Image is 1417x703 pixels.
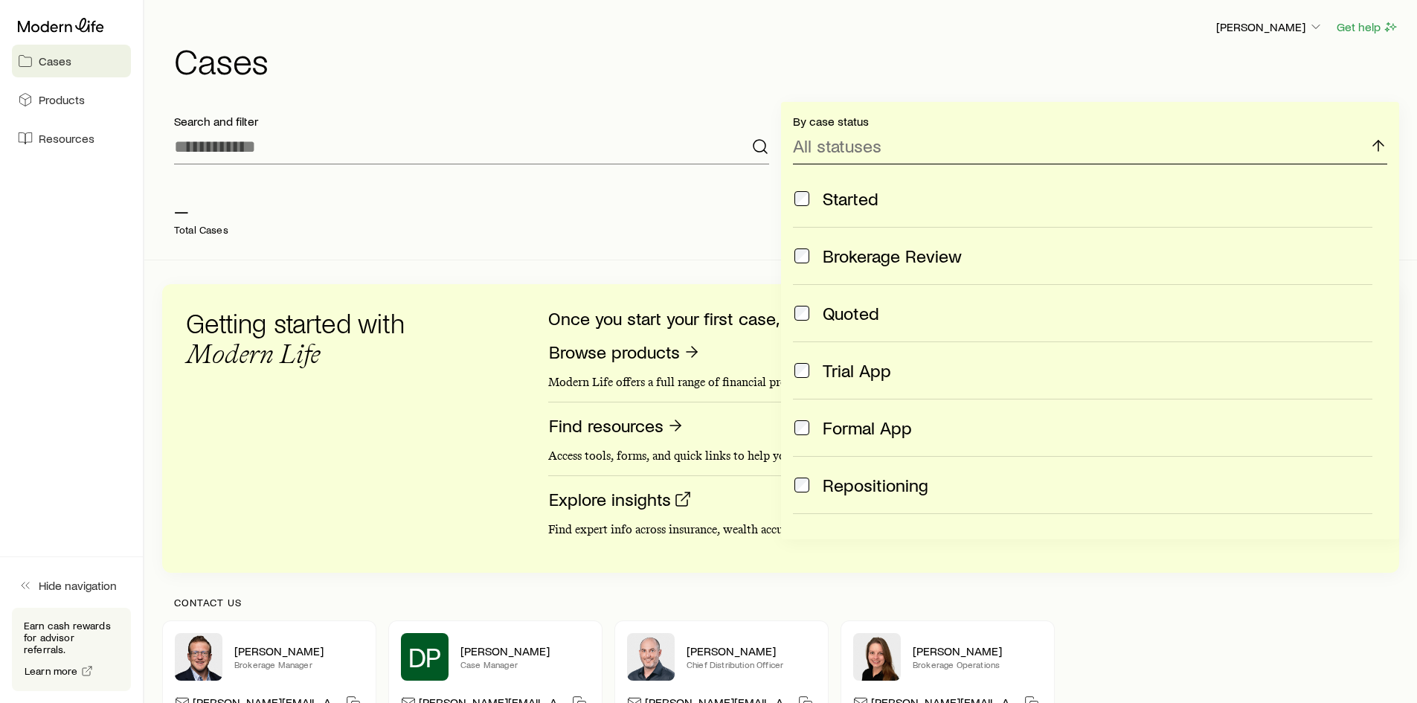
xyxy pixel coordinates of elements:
button: Hide navigation [12,569,131,602]
input: Quoted [794,306,809,321]
button: Get help [1336,19,1399,36]
p: Chief Distribution Officer [687,658,816,670]
h1: Cases [174,42,1399,78]
p: [PERSON_NAME] [1216,19,1323,34]
span: Trial App [823,360,891,381]
p: Total Cases [174,224,228,236]
span: Hide navigation [39,578,117,593]
p: Access tools, forms, and quick links to help you manage your business. [548,449,1375,463]
p: Brokerage Operations [913,658,1042,670]
a: Explore insights [548,488,693,511]
span: DP [408,642,442,672]
span: Learn more [25,666,78,676]
p: — [174,200,228,221]
p: [PERSON_NAME] [234,643,364,658]
span: Brokerage Review [823,245,962,266]
a: Cases [12,45,131,77]
input: Started [794,191,809,206]
p: [PERSON_NAME] [687,643,816,658]
input: Trial App [794,363,809,378]
a: Resources [12,122,131,155]
button: [PERSON_NAME] [1215,19,1324,36]
span: Repositioning [823,475,928,495]
p: All statuses [793,135,881,156]
p: Find expert info across insurance, wealth accumulation, charitable giving and more. [548,522,1375,537]
p: By case status [793,114,1388,129]
img: Dan Pierson [627,633,675,681]
p: [PERSON_NAME] [913,643,1042,658]
img: Matt Kaas [175,633,222,681]
span: Quoted [823,303,879,324]
img: Ellen Wall [853,633,901,681]
input: Repositioning [794,478,809,492]
p: [PERSON_NAME] [460,643,590,658]
a: Browse products [548,341,701,364]
span: Formal App [823,417,912,438]
p: Modern Life offers a full range of financial protection products from leading carriers. [548,375,1375,390]
span: Resources [39,131,94,146]
h3: Getting started with [186,308,424,369]
span: Cases [39,54,71,68]
p: Once you start your first case, you will be able to track the status and collaborate with your te... [548,308,1375,329]
a: Find resources [548,414,685,437]
p: Case Manager [460,658,590,670]
input: Brokerage Review [794,248,809,263]
div: Earn cash rewards for advisor referrals.Learn more [12,608,131,691]
p: Brokerage Manager [234,658,364,670]
a: Products [12,83,131,116]
p: Earn cash rewards for advisor referrals. [24,620,119,655]
span: Started [823,188,878,209]
p: Contact us [174,597,1387,609]
input: Formal App [794,420,809,435]
span: Modern Life [186,338,321,370]
p: Search and filter [174,114,769,129]
span: Products [39,92,85,107]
